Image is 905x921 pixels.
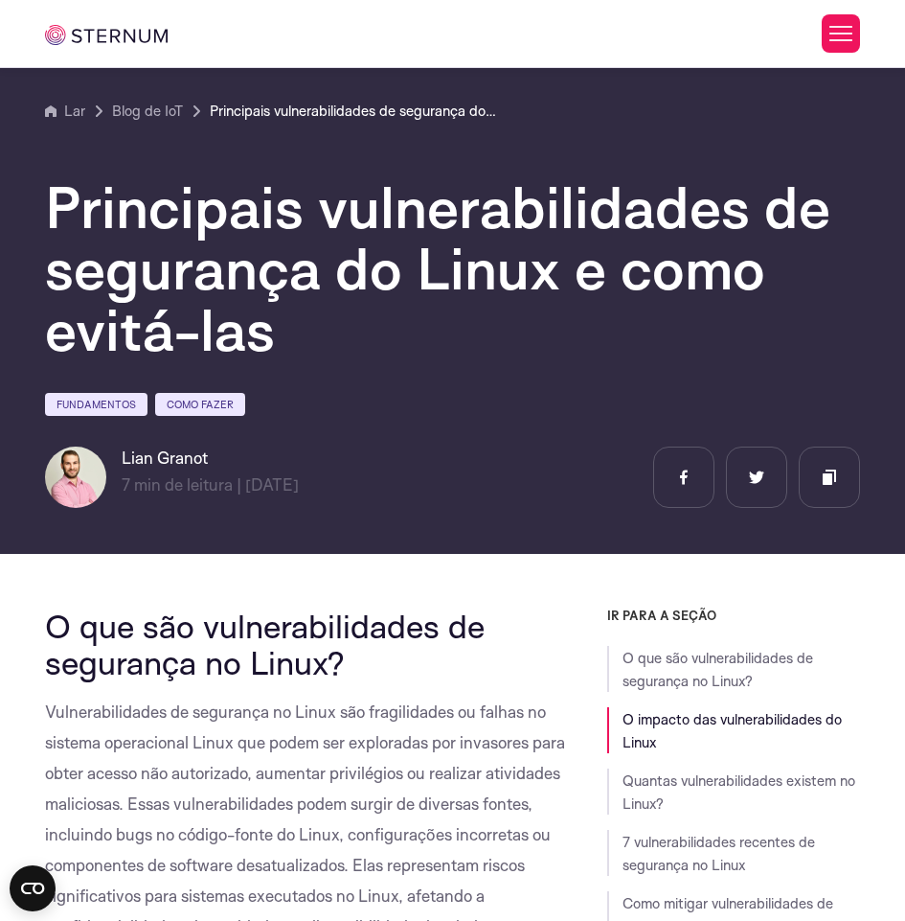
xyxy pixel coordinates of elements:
[45,171,830,365] font: Principais vulnerabilidades de segurança do Linux e como evitá-las
[155,393,245,416] a: Como fazer
[112,102,183,120] font: Blog de IoT
[64,102,85,120] font: Lar
[122,474,130,495] font: 7
[622,649,813,690] a: O que são vulnerabilidades de segurança no Linux?
[134,474,241,495] font: min de leitura |
[45,100,85,123] a: Lar
[607,608,716,623] font: IR PARA A SEÇÃO
[245,474,299,495] font: [DATE]
[622,771,855,813] a: Quantas vulnerabilidades existem no Linux?
[122,448,208,468] font: Lian Granot
[45,25,168,45] img: esterno iot
[622,833,815,874] a: 7 vulnerabilidades recentes de segurança no Linux
[822,14,860,53] button: Alternar menu
[167,398,234,411] font: Como fazer
[210,102,632,120] font: Principais vulnerabilidades de segurança do Linux e como evitá-las
[57,398,136,411] font: Fundamentos
[112,100,183,123] a: Blog de IoT
[622,710,842,751] a: O impacto das vulnerabilidades do Linux
[45,393,147,416] a: Fundamentos
[45,606,485,682] font: O que são vulnerabilidades de segurança no Linux?
[10,865,56,911] button: Abra o widget CMP
[45,447,106,508] img: Lian Granot
[210,100,497,123] a: Principais vulnerabilidades de segurança do Linux e como evitá-las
